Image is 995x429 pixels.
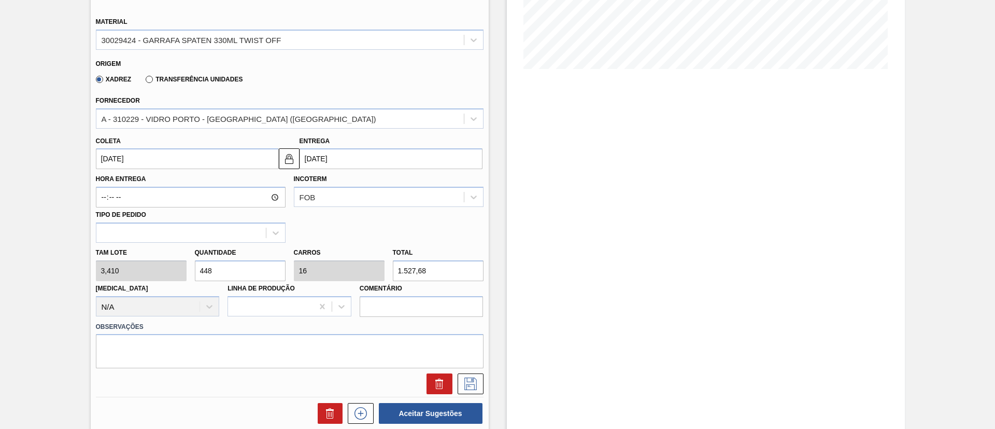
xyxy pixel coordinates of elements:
[96,18,127,25] label: Material
[96,245,187,260] label: Tam lote
[96,76,132,83] label: Xadrez
[374,402,484,425] div: Aceitar Sugestões
[96,60,121,67] label: Origem
[294,175,327,183] label: Incoterm
[96,172,286,187] label: Hora Entrega
[452,373,484,394] div: Salvar Sugestão
[96,137,121,145] label: Coleta
[294,249,321,256] label: Carros
[195,249,236,256] label: Quantidade
[146,76,243,83] label: Transferência Unidades
[96,97,140,104] label: Fornecedor
[96,211,146,218] label: Tipo de pedido
[300,193,316,202] div: FOB
[312,403,343,424] div: Excluir Sugestões
[300,137,330,145] label: Entrega
[279,148,300,169] button: locked
[360,281,484,296] label: Comentário
[343,403,374,424] div: Nova sugestão
[102,114,376,123] div: A - 310229 - VIDRO PORTO - [GEOGRAPHIC_DATA] ([GEOGRAPHIC_DATA])
[228,285,295,292] label: Linha de Produção
[421,373,452,394] div: Excluir Sugestão
[96,148,279,169] input: dd/mm/yyyy
[102,35,281,44] div: 30029424 - GARRAFA SPATEN 330ML TWIST OFF
[379,403,482,424] button: Aceitar Sugestões
[96,285,148,292] label: [MEDICAL_DATA]
[283,153,295,165] img: locked
[393,249,413,256] label: Total
[300,148,482,169] input: dd/mm/yyyy
[96,320,484,335] label: Observações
